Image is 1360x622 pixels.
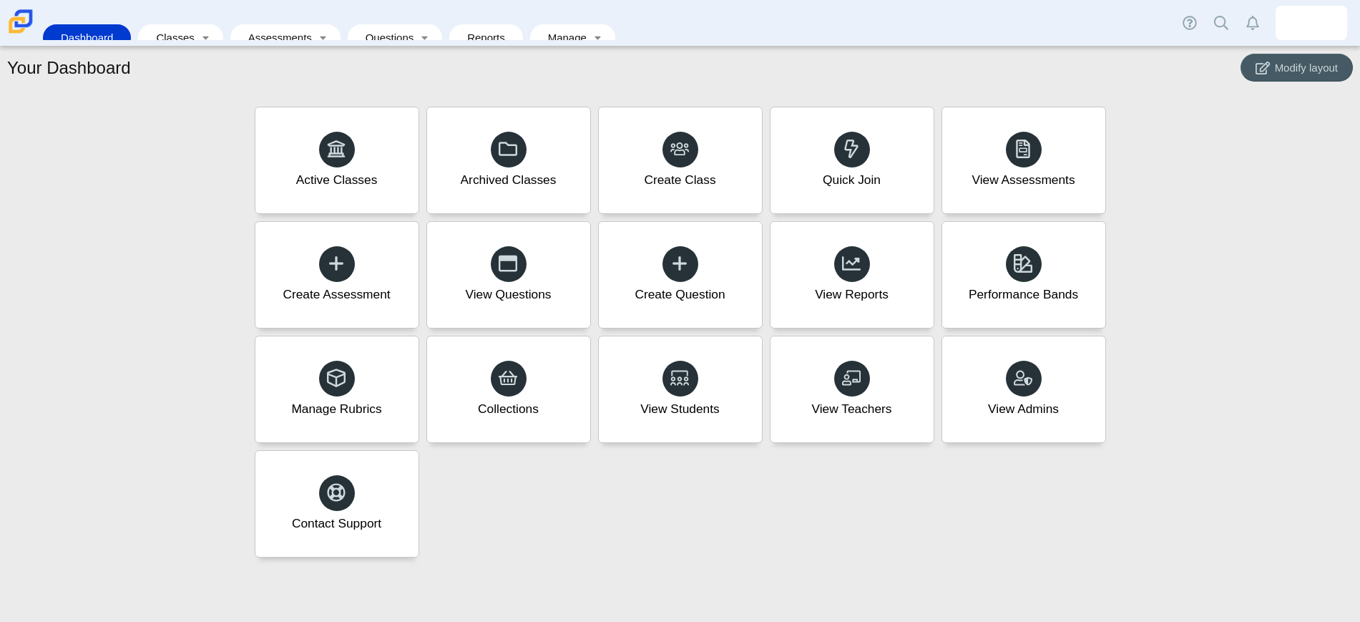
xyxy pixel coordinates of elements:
[255,336,419,443] a: Manage Rubrics
[988,400,1059,418] div: View Admins
[456,24,516,51] a: Reports
[1300,11,1323,34] img: ryan.miller.3kvJtI
[969,286,1078,303] div: Performance Bands
[1241,54,1353,82] button: Modify layout
[972,171,1075,189] div: View Assessments
[644,171,715,189] div: Create Class
[296,171,378,189] div: Active Classes
[6,26,36,39] a: Carmen School of Science & Technology
[6,6,36,37] img: Carmen School of Science & Technology
[770,107,934,214] a: Quick Join
[355,24,415,51] a: Questions
[598,107,763,214] a: Create Class
[588,24,608,51] a: Toggle expanded
[255,450,419,558] a: Contact Support
[461,171,557,189] div: Archived Classes
[426,107,591,214] a: Archived Classes
[478,400,539,418] div: Collections
[598,221,763,329] a: Create Question
[1237,7,1268,39] a: Alerts
[635,286,725,303] div: Create Question
[196,24,216,51] a: Toggle expanded
[823,171,881,189] div: Quick Join
[598,336,763,443] a: View Students
[1276,6,1347,40] a: ryan.miller.3kvJtI
[255,107,419,214] a: Active Classes
[291,400,381,418] div: Manage Rubrics
[426,221,591,329] a: View Questions
[255,221,419,329] a: Create Assessment
[815,286,889,303] div: View Reports
[50,24,124,51] a: Dashboard
[7,56,131,80] h1: Your Dashboard
[283,286,390,303] div: Create Assessment
[811,400,891,418] div: View Teachers
[292,515,381,533] div: Contact Support
[941,107,1106,214] a: View Assessments
[238,24,313,51] a: Assessments
[537,24,588,51] a: Manage
[770,221,934,329] a: View Reports
[770,336,934,443] a: View Teachers
[415,24,435,51] a: Toggle expanded
[1275,62,1338,74] span: Modify layout
[145,24,195,51] a: Classes
[465,286,551,303] div: View Questions
[640,400,719,418] div: View Students
[941,221,1106,329] a: Performance Bands
[941,336,1106,443] a: View Admins
[313,24,333,51] a: Toggle expanded
[426,336,591,443] a: Collections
